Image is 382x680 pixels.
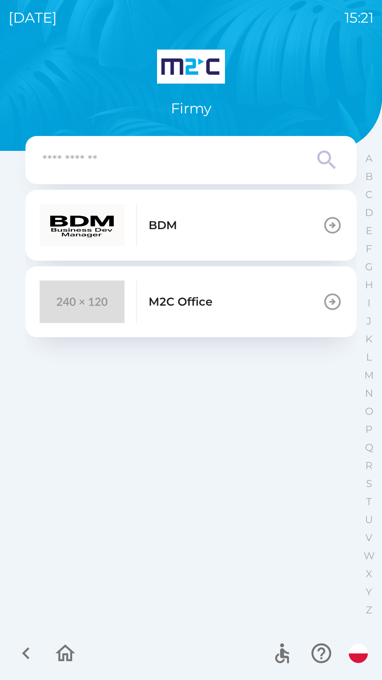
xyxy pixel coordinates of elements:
[360,312,378,330] button: J
[349,644,368,663] img: pl flag
[360,168,378,186] button: B
[360,240,378,258] button: F
[365,459,372,472] p: R
[360,420,378,438] button: P
[365,170,373,183] p: B
[360,258,378,276] button: G
[365,532,372,544] p: V
[366,315,371,327] p: J
[360,366,378,384] button: M
[25,266,357,337] button: M2C Office
[360,493,378,511] button: T
[365,441,373,454] p: Q
[360,547,378,565] button: W
[40,280,125,323] img: 240x120
[345,7,374,28] p: 15:21
[366,243,372,255] p: F
[366,495,372,508] p: T
[365,152,372,165] p: A
[366,604,372,616] p: Z
[171,98,212,119] p: Firmy
[40,204,125,246] img: 051bf0d0-5f5c-48e2-8792-1feb74838e87.png
[365,333,372,345] p: K
[365,279,373,291] p: H
[360,475,378,493] button: S
[365,261,373,273] p: G
[360,222,378,240] button: E
[364,369,374,381] p: M
[360,457,378,475] button: R
[360,149,378,168] button: A
[366,477,372,490] p: S
[366,568,372,580] p: X
[365,423,372,436] p: P
[360,294,378,312] button: I
[364,550,375,562] p: W
[365,514,373,526] p: U
[360,348,378,366] button: L
[367,297,370,309] p: I
[365,206,373,219] p: D
[360,204,378,222] button: D
[360,276,378,294] button: H
[366,351,372,363] p: L
[25,190,357,261] button: BDM
[366,225,372,237] p: E
[365,387,373,399] p: N
[149,293,213,310] p: M2C Office
[360,529,378,547] button: V
[360,511,378,529] button: U
[8,7,57,28] p: [DATE]
[360,583,378,601] button: Y
[360,601,378,619] button: Z
[360,330,378,348] button: K
[360,438,378,457] button: Q
[25,50,357,84] img: Logo
[360,565,378,583] button: X
[149,217,177,234] p: BDM
[365,405,373,418] p: O
[360,402,378,420] button: O
[360,384,378,402] button: N
[366,586,372,598] p: Y
[360,186,378,204] button: C
[365,188,372,201] p: C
